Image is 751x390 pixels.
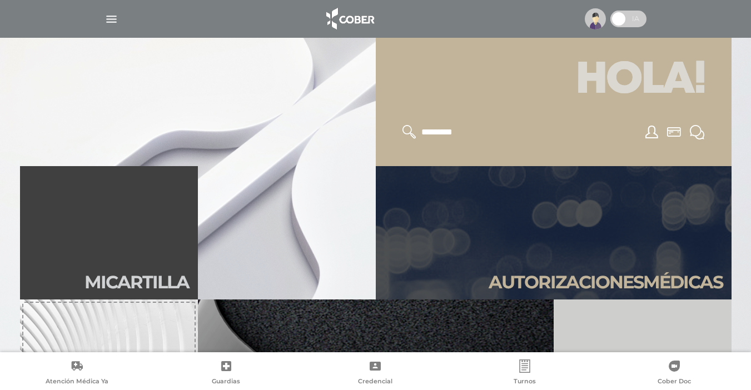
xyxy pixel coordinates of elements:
[105,12,118,26] img: Cober_menu-lines-white.svg
[376,166,732,299] a: Autorizacionesmédicas
[489,272,723,293] h2: Autori zaciones médicas
[320,6,379,32] img: logo_cober_home-white.png
[599,359,749,388] a: Cober Doc
[84,272,189,293] h2: Mi car tilla
[658,377,691,387] span: Cober Doc
[20,166,198,299] a: Micartilla
[358,377,392,387] span: Credencial
[46,377,108,387] span: Atención Médica Ya
[389,49,718,112] h1: Hola!
[450,359,600,388] a: Turnos
[585,8,606,29] img: profile-placeholder.svg
[2,359,152,388] a: Atención Médica Ya
[514,377,536,387] span: Turnos
[212,377,240,387] span: Guardias
[301,359,450,388] a: Credencial
[152,359,301,388] a: Guardias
